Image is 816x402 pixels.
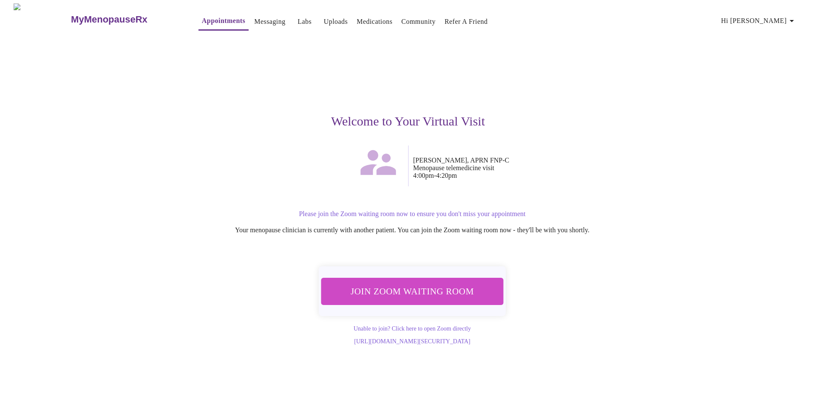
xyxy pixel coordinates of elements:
a: Labs [297,16,312,28]
button: Hi [PERSON_NAME] [718,12,800,29]
a: MyMenopauseRx [70,5,181,34]
a: Medications [357,16,392,28]
a: Unable to join? Click here to open Zoom directly [354,325,471,332]
a: Uploads [324,16,348,28]
span: Hi [PERSON_NAME] [721,15,797,27]
a: [URL][DOMAIN_NAME][SECURITY_DATA] [354,338,470,345]
button: Community [398,13,439,30]
button: Messaging [251,13,289,30]
button: Join Zoom Waiting Room [321,278,504,305]
p: Your menopause clinician is currently with another patient. You can join the Zoom waiting room no... [155,226,670,234]
a: Refer a Friend [445,16,488,28]
button: Labs [291,13,318,30]
button: Refer a Friend [441,13,491,30]
a: Appointments [202,15,245,27]
p: Please join the Zoom waiting room now to ensure you don't miss your appointment [155,210,670,218]
a: Community [401,16,436,28]
span: Join Zoom Waiting Room [332,283,492,299]
h3: Welcome to Your Virtual Visit [146,114,670,128]
h3: MyMenopauseRx [71,14,147,25]
button: Medications [353,13,396,30]
p: [PERSON_NAME], APRN FNP-C Menopause telemedicine visit 4:00pm - 4:20pm [413,157,670,180]
img: MyMenopauseRx Logo [14,3,70,35]
button: Uploads [320,13,351,30]
a: Messaging [254,16,285,28]
button: Appointments [198,12,249,31]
